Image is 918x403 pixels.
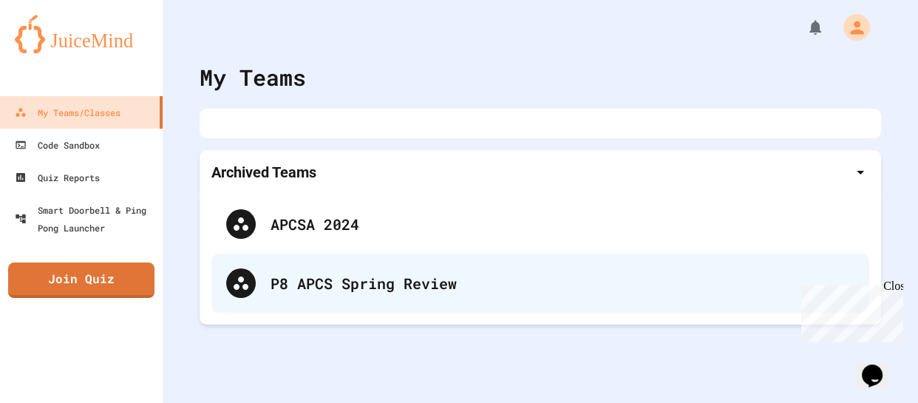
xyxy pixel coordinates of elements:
[779,15,828,40] div: My Notifications
[271,213,854,235] div: APCSA 2024
[8,263,154,298] a: Join Quiz
[856,344,903,388] iframe: chat widget
[211,194,869,254] div: APCSA 2024
[15,104,120,121] div: My Teams/Classes
[795,280,903,342] iframe: chat widget
[15,15,148,53] img: logo-orange.svg
[15,201,157,237] div: Smart Doorbell & Ping Pong Launcher
[15,169,100,186] div: Quiz Reports
[15,136,100,154] div: Code Sandbox
[211,162,316,183] p: Archived Teams
[200,61,306,94] div: My Teams
[271,272,854,294] div: P8 APCS Spring Review
[828,10,874,44] div: My Account
[211,254,869,313] div: P8 APCS Spring Review
[6,6,102,94] div: Chat with us now!Close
